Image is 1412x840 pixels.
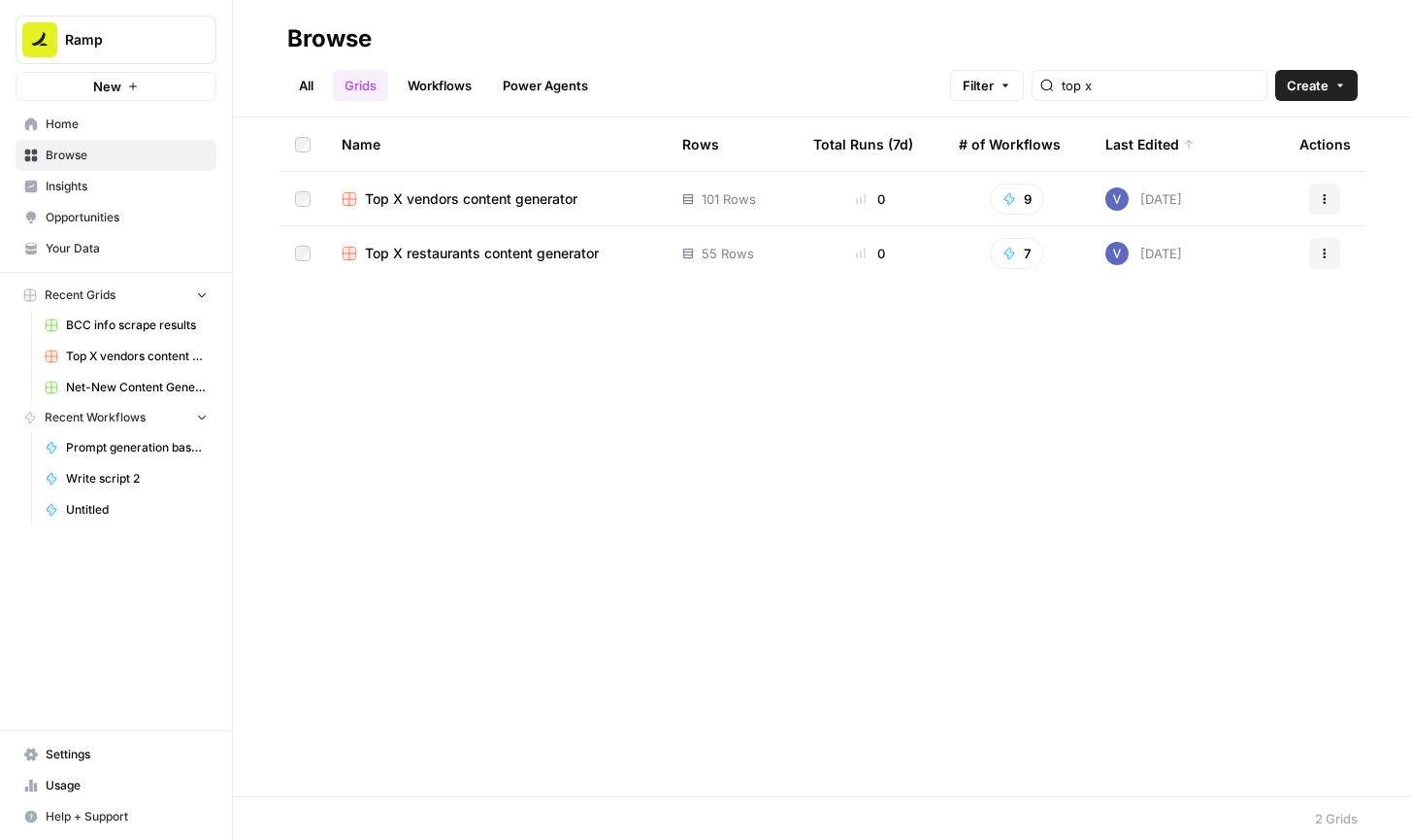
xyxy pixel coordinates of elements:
[1062,76,1259,95] input: Search
[990,184,1044,215] button: 9
[287,70,325,101] a: All
[963,76,994,95] span: Filter
[36,463,216,494] a: Write script 2
[1315,809,1358,828] div: 2 Grids
[1105,187,1182,211] div: [DATE]
[1105,118,1195,171] div: Last Edited
[36,310,216,341] a: BCC info scrape results
[16,72,216,101] button: New
[46,178,208,195] span: Insights
[46,116,208,133] span: Home
[46,147,208,164] span: Browse
[66,501,208,519] span: Untitled
[396,70,483,101] a: Workflows
[16,801,216,832] button: Help + Support
[813,189,928,209] div: 0
[813,118,913,171] div: Total Runs (7d)
[16,202,216,233] a: Opportunities
[813,244,928,263] div: 0
[66,470,208,487] span: Write script 2
[287,23,372,54] div: Browse
[365,244,599,263] span: Top X restaurants content generator
[365,189,577,209] span: Top X vendors content generator
[45,286,115,304] span: Recent Grids
[342,244,651,263] a: Top X restaurants content generator
[46,209,208,226] span: Opportunities
[1105,187,1129,211] img: 2tijbeq1l253n59yk5qyo2htxvbk
[93,77,121,96] span: New
[682,118,719,171] div: Rows
[990,238,1043,269] button: 7
[16,739,216,770] a: Settings
[959,118,1061,171] div: # of Workflows
[16,403,216,432] button: Recent Workflows
[16,770,216,801] a: Usage
[1275,70,1358,101] button: Create
[1287,76,1329,95] span: Create
[66,348,208,365] span: Top X vendors content generator
[1299,118,1351,171] div: Actions
[66,439,208,456] span: Prompt generation based on URL v1
[950,70,1024,101] button: Filter
[36,341,216,372] a: Top X vendors content generator
[45,409,146,426] span: Recent Workflows
[46,777,208,794] span: Usage
[16,16,216,64] button: Workspace: Ramp
[16,233,216,264] a: Your Data
[342,118,651,171] div: Name
[46,240,208,257] span: Your Data
[36,432,216,463] a: Prompt generation based on URL v1
[702,189,756,209] span: 101 Rows
[46,808,208,825] span: Help + Support
[491,70,600,101] a: Power Agents
[46,746,208,763] span: Settings
[702,244,754,263] span: 55 Rows
[1105,242,1129,265] img: 2tijbeq1l253n59yk5qyo2htxvbk
[16,109,216,140] a: Home
[36,372,216,403] a: Net-New Content Generator - Grid Template
[16,281,216,310] button: Recent Grids
[16,171,216,202] a: Insights
[22,22,57,57] img: Ramp Logo
[66,317,208,334] span: BCC info scrape results
[342,189,651,209] a: Top X vendors content generator
[65,30,182,50] span: Ramp
[333,70,388,101] a: Grids
[16,140,216,171] a: Browse
[1105,242,1182,265] div: [DATE]
[66,379,208,396] span: Net-New Content Generator - Grid Template
[36,494,216,525] a: Untitled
